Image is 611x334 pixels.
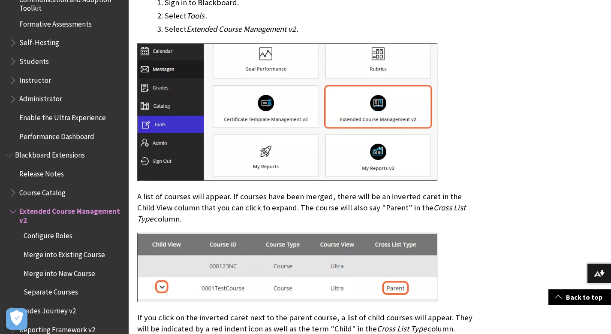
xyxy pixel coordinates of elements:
li: Select . [165,23,476,35]
span: Release Notes [19,167,64,178]
span: Tools [187,11,205,21]
span: Reporting Framework v2 [19,322,95,334]
span: Blackboard Extensions [15,148,85,160]
span: Separate Courses [24,285,78,297]
img: The Extended Course Management v2 option [137,43,437,181]
span: Cross List Type [377,324,427,334]
li: Select . [165,10,476,22]
span: Self-Hosting [19,36,59,47]
span: Instructor [19,73,51,85]
p: A list of courses will appear. If courses have been merged, there will be an inverted caret in th... [137,191,476,225]
span: Extended Course Management v2 [19,204,123,225]
span: Configure Roles [24,229,72,240]
span: Course Catalog [19,185,66,197]
span: Grades Journey v2 [19,304,76,315]
button: Open Preferences [6,308,27,330]
span: Performance Dashboard [19,129,94,141]
span: Merge into New Course [24,266,95,278]
a: Back to top [548,289,611,305]
span: Extended Course Management v2 [187,24,296,34]
span: Formative Assessments [19,17,92,28]
img: A parent course in the ECM list [137,233,437,302]
span: Enable the Ultra Experience [19,110,106,122]
span: Students [19,54,49,66]
span: Merge into Existing Course [24,247,105,259]
span: Administrator [19,92,62,103]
